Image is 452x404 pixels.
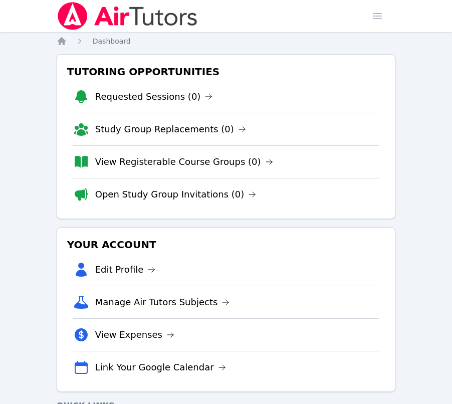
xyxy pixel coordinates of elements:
[57,36,396,46] nav: Breadcrumb
[65,63,387,81] h3: Tutoring Opportunities
[95,360,226,374] a: Link Your Google Calendar
[95,263,156,277] a: Edit Profile
[95,328,174,342] a: View Expenses
[95,295,230,309] a: Manage Air Tutors Subjects
[93,36,131,46] a: Dashboard
[57,2,198,30] img: Air Tutors
[93,37,131,45] span: Dashboard
[95,155,273,169] a: View Registerable Course Groups (0)
[95,187,257,201] a: Open Study Group Invitations (0)
[65,236,387,254] h3: Your Account
[95,122,246,136] a: Study Group Replacements (0)
[95,90,213,104] a: Requested Sessions (0)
